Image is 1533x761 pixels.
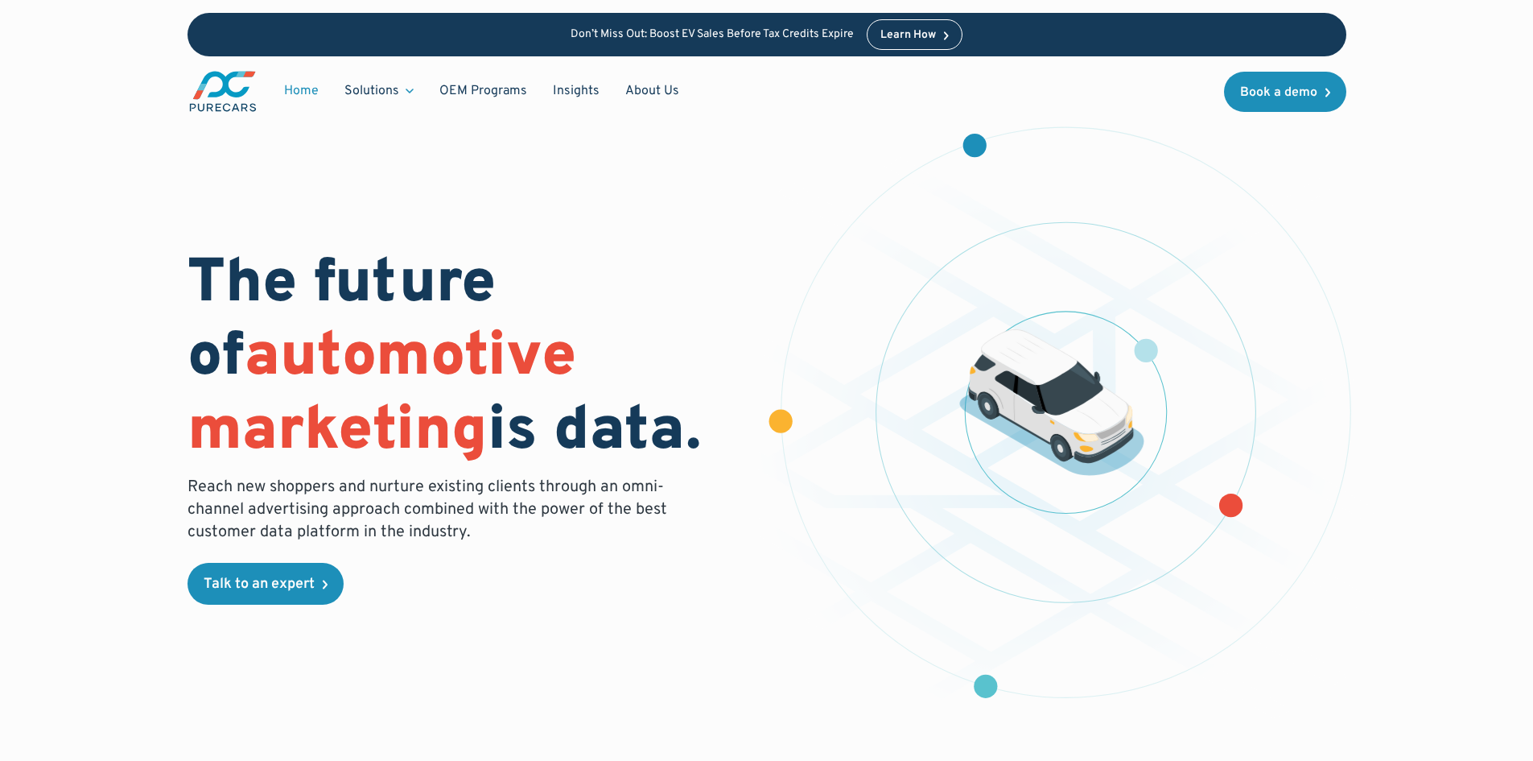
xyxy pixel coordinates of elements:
a: Learn How [867,19,962,50]
div: Talk to an expert [204,577,315,592]
a: Talk to an expert [188,563,344,605]
a: About Us [612,76,692,106]
a: Home [271,76,332,106]
p: Reach new shoppers and nurture existing clients through an omni-channel advertising approach comb... [188,476,677,544]
span: automotive marketing [188,320,576,470]
a: OEM Programs [427,76,540,106]
div: Solutions [332,76,427,106]
div: Learn How [880,30,936,41]
img: illustration of a vehicle [959,329,1144,476]
h1: The future of is data. [188,249,748,469]
img: purecars logo [188,69,258,114]
a: Book a demo [1224,72,1346,112]
p: Don’t Miss Out: Boost EV Sales Before Tax Credits Expire [571,28,854,42]
div: Solutions [344,82,399,100]
div: Book a demo [1240,86,1317,99]
a: Insights [540,76,612,106]
a: main [188,69,258,114]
